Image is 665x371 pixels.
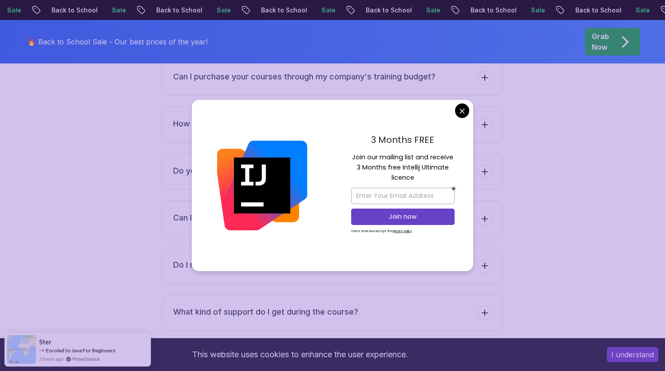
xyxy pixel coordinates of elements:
span: -> [39,347,45,354]
h3: How can Amigoscode courses help me advance my programming career? [173,118,455,130]
p: Sale [624,6,652,15]
span: ster [39,338,51,346]
h3: Can I access the course material at my own pace? [173,212,366,224]
a: ProveSource [72,355,100,363]
p: Sale [519,6,547,15]
h3: What kind of support do I get during the course? [173,306,358,318]
a: Enroled to Java For Beginners [46,347,115,354]
p: Back to School [354,6,414,15]
p: Grab Now [592,31,609,52]
button: Can I access the course material at my own pace? [162,201,503,237]
p: Back to School [459,6,519,15]
button: Do I need prior programming experience to enroll in your courses? [162,248,503,284]
p: Sale [205,6,233,15]
div: This website uses cookies to enhance the user experience. [7,345,594,364]
p: Back to School [563,6,624,15]
h3: Do I need prior programming experience to enroll in your courses? [173,259,426,271]
h3: Can I purchase your courses through my company's training budget? [173,71,435,83]
button: Can I purchase your courses through my company's training budget? [162,59,503,96]
button: Accept cookies [607,347,658,362]
p: Sale [309,6,338,15]
button: What kind of support do I get during the course? [162,295,503,331]
p: Back to School [40,6,100,15]
p: Back to School [249,6,309,15]
button: How can Amigoscode courses help me advance my programming career? [162,107,503,143]
span: 2 hours ago [39,355,63,363]
p: 🔥 Back to School Sale - Our best prices of the year! [27,36,208,47]
p: Back to School [144,6,205,15]
p: Sale [100,6,128,15]
p: Sale [414,6,443,15]
h3: Do you offer any certifications upon course completion? [173,165,389,177]
button: Do you offer any certifications upon course completion? [162,154,503,190]
img: provesource social proof notification image [7,335,36,364]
